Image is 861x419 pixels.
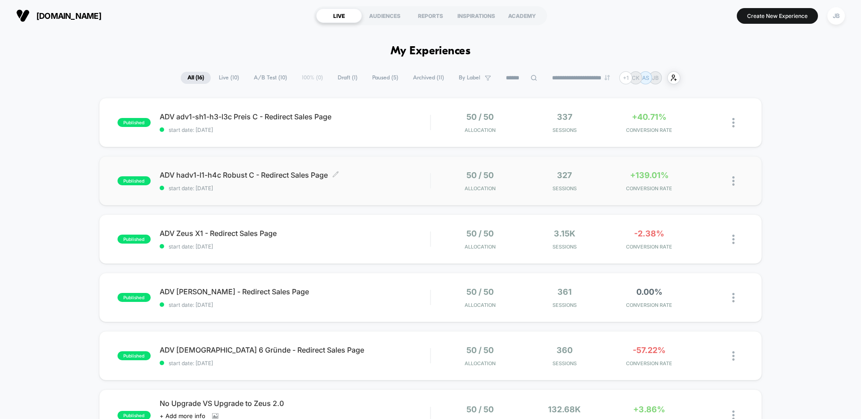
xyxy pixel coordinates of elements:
[331,72,364,84] span: Draft ( 1 )
[827,7,845,25] div: JB
[160,243,430,250] span: start date: [DATE]
[466,405,494,414] span: 50 / 50
[160,229,430,238] span: ADV Zeus X1 - Redirect Sales Page
[160,360,430,367] span: start date: [DATE]
[732,293,735,302] img: close
[466,345,494,355] span: 50 / 50
[499,9,545,23] div: ACADEMY
[557,345,573,355] span: 360
[548,405,581,414] span: 132.68k
[609,185,689,192] span: CONVERSION RATE
[465,185,496,192] span: Allocation
[609,127,689,133] span: CONVERSION RATE
[465,360,496,367] span: Allocation
[525,127,605,133] span: Sessions
[557,287,572,297] span: 361
[466,170,494,180] span: 50 / 50
[36,11,101,21] span: [DOMAIN_NAME]
[609,302,689,308] span: CONVERSION RATE
[632,112,666,122] span: +40.71%
[160,127,430,133] span: start date: [DATE]
[630,170,669,180] span: +139.01%
[181,72,211,84] span: All ( 16 )
[160,301,430,308] span: start date: [DATE]
[13,9,104,23] button: [DOMAIN_NAME]
[212,72,246,84] span: Live ( 10 )
[391,45,471,58] h1: My Experiences
[117,351,151,360] span: published
[117,176,151,185] span: published
[117,293,151,302] span: published
[732,118,735,127] img: close
[632,74,639,81] p: CK
[609,244,689,250] span: CONVERSION RATE
[466,229,494,238] span: 50 / 50
[732,235,735,244] img: close
[466,287,494,297] span: 50 / 50
[465,127,496,133] span: Allocation
[16,9,30,22] img: Visually logo
[160,345,430,354] span: ADV [DEMOGRAPHIC_DATA] 6 Gründe - Redirect Sales Page
[247,72,294,84] span: A/B Test ( 10 )
[525,185,605,192] span: Sessions
[465,302,496,308] span: Allocation
[609,360,689,367] span: CONVERSION RATE
[117,235,151,244] span: published
[117,118,151,127] span: published
[365,72,405,84] span: Paused ( 5 )
[459,74,480,81] span: By Label
[160,170,430,179] span: ADV hadv1-l1-h4c Robust C - Redirect Sales Page
[604,75,610,80] img: end
[557,170,572,180] span: 327
[160,185,430,192] span: start date: [DATE]
[408,9,453,23] div: REPORTS
[636,287,662,297] span: 0.00%
[633,345,665,355] span: -57.22%
[634,229,664,238] span: -2.38%
[633,405,665,414] span: +3.86%
[406,72,451,84] span: Archived ( 11 )
[732,351,735,361] img: close
[453,9,499,23] div: INSPIRATIONS
[316,9,362,23] div: LIVE
[557,112,572,122] span: 337
[362,9,408,23] div: AUDIENCES
[160,399,430,408] span: No Upgrade VS Upgrade to Zeus 2.0
[732,176,735,186] img: close
[465,244,496,250] span: Allocation
[160,112,430,121] span: ADV adv1-sh1-h3-l3c Preis C - Redirect Sales Page
[619,71,632,84] div: + 1
[825,7,848,25] button: JB
[525,302,605,308] span: Sessions
[160,287,430,296] span: ADV [PERSON_NAME] - Redirect Sales Page
[652,74,659,81] p: JB
[642,74,649,81] p: AS
[737,8,818,24] button: Create New Experience
[525,360,605,367] span: Sessions
[554,229,575,238] span: 3.15k
[466,112,494,122] span: 50 / 50
[525,244,605,250] span: Sessions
